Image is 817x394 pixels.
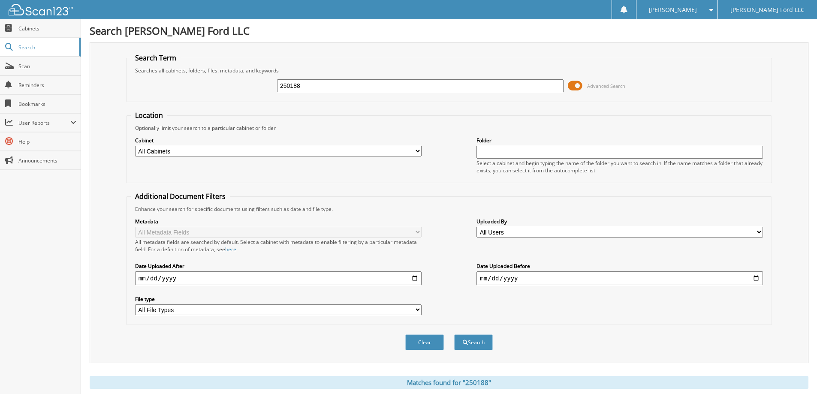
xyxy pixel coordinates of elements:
[135,137,422,144] label: Cabinet
[649,7,697,12] span: [PERSON_NAME]
[131,67,767,74] div: Searches all cabinets, folders, files, metadata, and keywords
[476,262,763,270] label: Date Uploaded Before
[476,137,763,144] label: Folder
[225,246,236,253] a: here
[18,119,70,126] span: User Reports
[135,262,422,270] label: Date Uploaded After
[135,271,422,285] input: start
[730,7,805,12] span: [PERSON_NAME] Ford LLC
[18,138,76,145] span: Help
[476,218,763,225] label: Uploaded By
[135,295,422,303] label: File type
[131,53,181,63] legend: Search Term
[90,376,808,389] div: Matches found for "250188"
[587,83,625,89] span: Advanced Search
[131,111,167,120] legend: Location
[131,205,767,213] div: Enhance your search for specific documents using filters such as date and file type.
[18,157,76,164] span: Announcements
[131,124,767,132] div: Optionally limit your search to a particular cabinet or folder
[9,4,73,15] img: scan123-logo-white.svg
[90,24,808,38] h1: Search [PERSON_NAME] Ford LLC
[18,25,76,32] span: Cabinets
[405,334,444,350] button: Clear
[18,63,76,70] span: Scan
[135,218,422,225] label: Metadata
[454,334,493,350] button: Search
[18,81,76,89] span: Reminders
[131,192,230,201] legend: Additional Document Filters
[18,44,75,51] span: Search
[135,238,422,253] div: All metadata fields are searched by default. Select a cabinet with metadata to enable filtering b...
[476,159,763,174] div: Select a cabinet and begin typing the name of the folder you want to search in. If the name match...
[18,100,76,108] span: Bookmarks
[476,271,763,285] input: end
